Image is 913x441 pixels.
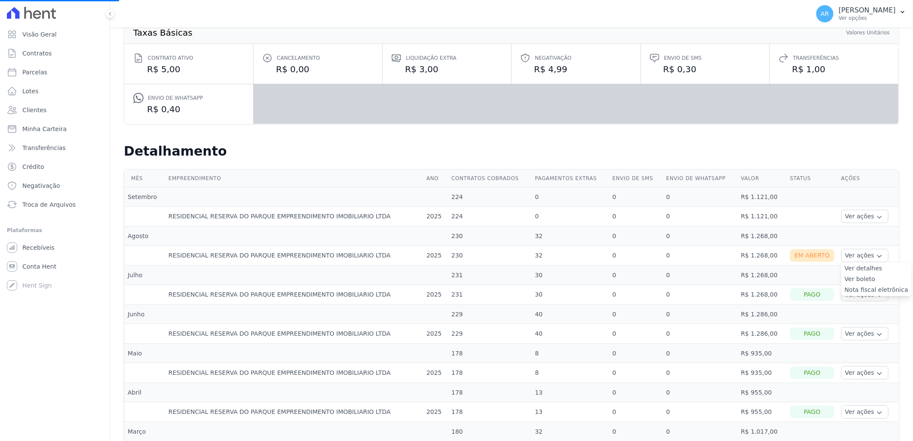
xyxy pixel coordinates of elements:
[841,327,888,340] button: Ver ações
[3,101,106,119] a: Clientes
[839,15,896,21] p: Ver opções
[664,54,702,62] span: Envio de SMS
[609,207,663,227] td: 0
[423,246,448,266] td: 2025
[609,187,663,207] td: 0
[845,285,908,294] a: Nota fiscal eletrônica
[609,285,663,305] td: 0
[809,2,913,26] button: AR [PERSON_NAME] Ver opções
[790,406,834,418] div: Pago
[22,125,67,133] span: Minha Carteira
[423,285,448,305] td: 2025
[22,106,46,114] span: Clientes
[3,196,106,213] a: Troca de Arquivos
[124,144,899,159] h2: Detalhamento
[133,29,193,37] th: Taxas Básicas
[609,227,663,246] td: 0
[841,405,888,419] button: Ver ações
[821,11,829,17] span: AR
[133,63,245,75] dd: R$ 5,00
[663,170,738,187] th: Envio de Whatsapp
[124,266,165,285] td: Julho
[532,305,609,324] td: 40
[663,402,738,422] td: 0
[448,266,531,285] td: 231
[738,266,787,285] td: R$ 1.268,00
[124,383,165,402] td: Abril
[738,170,787,187] th: Valor
[22,68,47,77] span: Parcelas
[663,207,738,227] td: 0
[532,324,609,344] td: 40
[778,63,890,75] dd: R$ 1,00
[609,170,663,187] th: Envio de SMS
[663,305,738,324] td: 0
[663,266,738,285] td: 0
[609,266,663,285] td: 0
[448,344,531,363] td: 178
[165,246,423,266] td: RESIDENCIAL RESERVA DO PARQUE EMPREENDIMENTO IMOBILIARIO LTDA
[532,187,609,207] td: 0
[841,249,888,262] button: Ver ações
[838,170,899,187] th: Ações
[790,328,834,340] div: Pago
[609,363,663,383] td: 0
[448,285,531,305] td: 231
[165,324,423,344] td: RESIDENCIAL RESERVA DO PARQUE EMPREENDIMENTO IMOBILIARIO LTDA
[22,144,66,152] span: Transferências
[790,288,834,301] div: Pago
[532,402,609,422] td: 13
[532,344,609,363] td: 8
[532,207,609,227] td: 0
[738,344,787,363] td: R$ 935,00
[738,187,787,207] td: R$ 1.121,00
[609,383,663,402] td: 0
[841,366,888,380] button: Ver ações
[423,207,448,227] td: 2025
[448,305,531,324] td: 229
[738,227,787,246] td: R$ 1.268,00
[790,249,834,262] div: Em Aberto
[609,402,663,422] td: 0
[787,170,838,187] th: Status
[22,30,57,39] span: Visão Geral
[738,207,787,227] td: R$ 1.121,00
[423,363,448,383] td: 2025
[423,402,448,422] td: 2025
[124,170,165,187] th: Mês
[532,363,609,383] td: 8
[448,383,531,402] td: 178
[22,87,39,95] span: Lotes
[609,324,663,344] td: 0
[532,266,609,285] td: 30
[124,227,165,246] td: Agosto
[391,63,502,75] dd: R$ 3,00
[165,207,423,227] td: RESIDENCIAL RESERVA DO PARQUE EMPREENDIMENTO IMOBILIARIO LTDA
[3,64,106,81] a: Parcelas
[738,363,787,383] td: R$ 935,00
[133,103,245,115] dd: R$ 0,40
[532,383,609,402] td: 13
[3,158,106,175] a: Crédito
[3,120,106,138] a: Minha Carteira
[124,187,165,207] td: Setembro
[663,285,738,305] td: 0
[406,54,456,62] span: Liquidação extra
[663,383,738,402] td: 0
[532,170,609,187] th: Pagamentos extras
[448,187,531,207] td: 224
[532,285,609,305] td: 30
[663,324,738,344] td: 0
[165,170,423,187] th: Empreendimento
[663,246,738,266] td: 0
[448,402,531,422] td: 178
[650,63,761,75] dd: R$ 0,30
[448,324,531,344] td: 229
[423,324,448,344] td: 2025
[148,94,203,102] span: Envio de Whatsapp
[22,49,52,58] span: Contratos
[738,324,787,344] td: R$ 1.286,00
[738,383,787,402] td: R$ 955,00
[663,187,738,207] td: 0
[3,177,106,194] a: Negativação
